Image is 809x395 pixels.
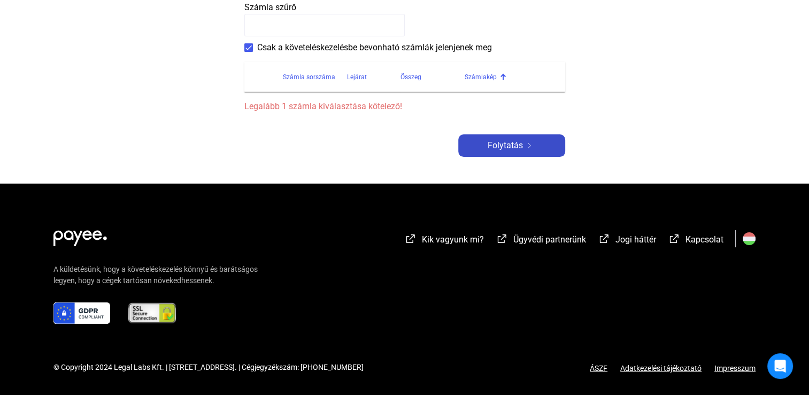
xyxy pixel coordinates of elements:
[283,71,347,83] div: Számla sorszáma
[743,232,756,245] img: HU.svg
[127,302,177,324] img: ssl
[465,71,552,83] div: Számlakép
[598,233,611,244] img: external-link-white
[244,100,565,113] span: Legalább 1 számla kiválasztása kötelező!
[404,236,484,246] a: external-link-whiteKik vagyunk mi?
[598,236,656,246] a: external-link-whiteJogi háttér
[422,234,484,245] span: Kik vagyunk mi?
[400,71,465,83] div: Összeg
[244,2,296,12] span: Számla szűrő
[347,71,400,83] div: Lejárat
[347,71,367,83] div: Lejárat
[458,134,565,157] button: Folytatásarrow-right-white
[607,364,714,373] a: Adatkezelési tájékoztató
[590,364,607,373] a: ÁSZF
[496,233,508,244] img: external-link-white
[488,139,523,152] span: Folytatás
[523,143,536,148] img: arrow-right-white
[767,353,793,379] div: Open Intercom Messenger
[257,41,492,54] span: Csak a követeléskezelésbe bevonható számlák jelenjenek meg
[714,364,756,373] a: Impresszum
[404,233,417,244] img: external-link-white
[513,234,586,245] span: Ügyvédi partnerünk
[53,302,110,324] img: gdpr
[465,71,497,83] div: Számlakép
[496,236,586,246] a: external-link-whiteÜgyvédi partnerünk
[53,362,364,373] div: © Copyright 2024 Legal Labs Kft. | [STREET_ADDRESS]. | Cégjegyzékszám: [PHONE_NUMBER]
[668,236,723,246] a: external-link-whiteKapcsolat
[668,233,681,244] img: external-link-white
[400,71,421,83] div: Összeg
[283,71,335,83] div: Számla sorszáma
[615,234,656,245] span: Jogi háttér
[685,234,723,245] span: Kapcsolat
[53,224,107,246] img: white-payee-white-dot.svg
